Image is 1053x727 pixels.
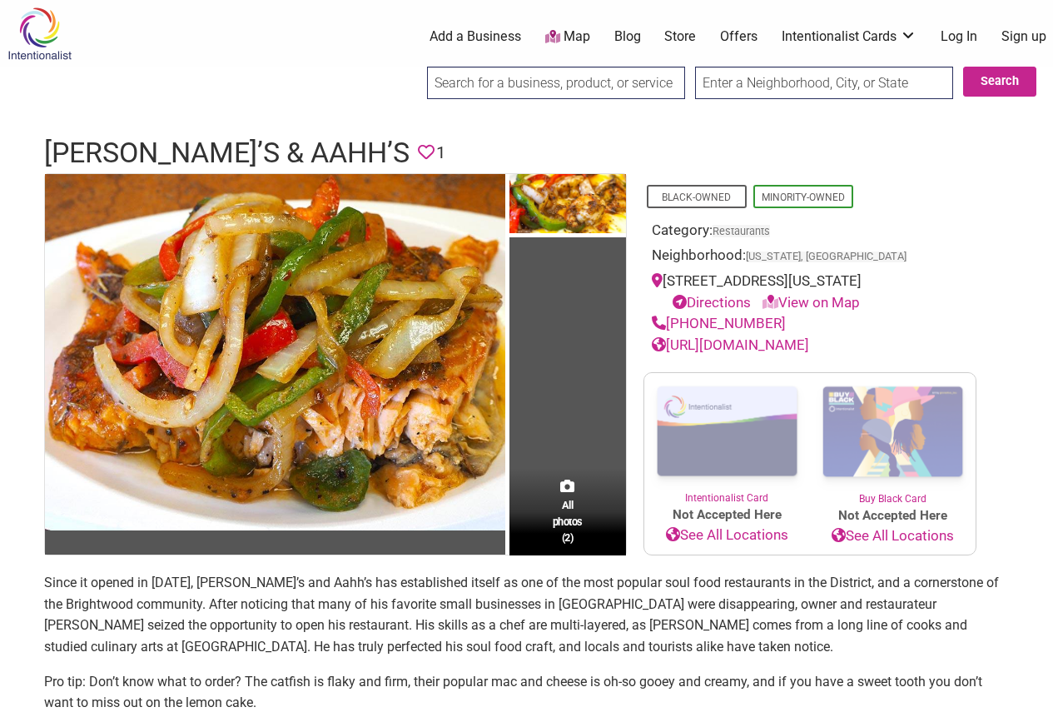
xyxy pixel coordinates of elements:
a: Black-Owned [662,192,731,203]
input: Enter a Neighborhood, City, or State [695,67,953,99]
a: Store [664,27,696,46]
span: Not Accepted Here [810,506,976,525]
a: [PHONE_NUMBER] [652,315,786,331]
span: Not Accepted Here [644,505,810,525]
a: Intentionalist Card [644,373,810,505]
a: See All Locations [810,525,976,547]
a: Restaurants [713,225,770,237]
p: Pro tip: Don’t know what to order? The catfish is flaky and firm, their popular mac and cheese is... [44,671,1010,714]
div: Neighborhood: [652,245,968,271]
div: [STREET_ADDRESS][US_STATE] [652,271,968,313]
img: Buy Black Card [810,373,976,491]
p: Since it opened in [DATE], [PERSON_NAME]’s and Aahh’s has established itself as one of the most p... [44,572,1010,657]
button: Search [963,67,1036,97]
span: 1 [436,140,445,166]
a: Offers [720,27,757,46]
a: Buy Black Card [810,373,976,506]
a: Directions [673,294,751,311]
a: Blog [614,27,641,46]
a: View on Map [762,294,860,311]
span: All photos (2) [553,497,583,545]
a: See All Locations [644,525,810,546]
a: Log In [941,27,977,46]
a: [URL][DOMAIN_NAME] [652,336,809,353]
a: Intentionalist Cards [782,27,916,46]
input: Search for a business, product, or service [427,67,685,99]
span: [US_STATE], [GEOGRAPHIC_DATA] [746,251,906,262]
h1: [PERSON_NAME]’s & Aahh’s [44,133,410,173]
a: Map [545,27,590,47]
img: Intentionalist Card [644,373,810,490]
a: Minority-Owned [762,192,845,203]
div: Category: [652,220,968,246]
a: Sign up [1001,27,1046,46]
a: Add a Business [430,27,521,46]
